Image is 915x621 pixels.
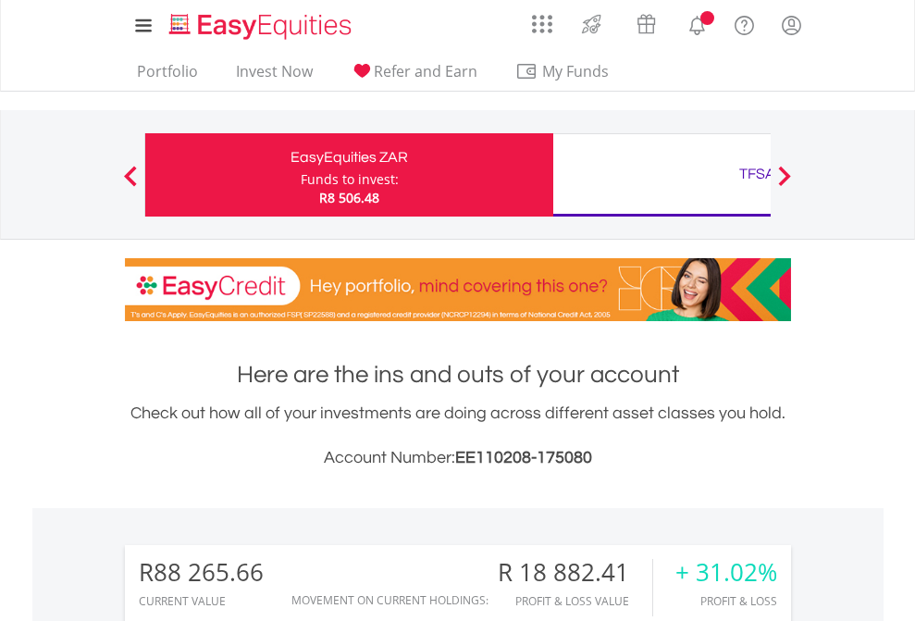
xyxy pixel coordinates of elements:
div: + 31.02% [675,559,777,586]
div: Movement on Current Holdings: [291,594,488,606]
div: Profit & Loss Value [498,595,652,607]
a: Invest Now [229,62,320,91]
div: CURRENT VALUE [139,595,264,607]
a: Notifications [674,5,721,42]
span: EE110208-175080 [455,449,592,466]
a: Portfolio [130,62,205,91]
div: Funds to invest: [301,170,399,189]
button: Previous [112,175,149,193]
img: vouchers-v2.svg [631,9,662,39]
h1: Here are the ins and outs of your account [125,358,791,391]
span: My Funds [515,59,637,83]
img: grid-menu-icon.svg [532,14,552,34]
span: R8 506.48 [319,189,379,206]
div: Check out how all of your investments are doing across different asset classes you hold. [125,401,791,471]
div: Profit & Loss [675,595,777,607]
a: FAQ's and Support [721,5,768,42]
img: EasyEquities_Logo.png [166,11,359,42]
a: AppsGrid [520,5,564,34]
a: Vouchers [619,5,674,39]
button: Next [766,175,803,193]
a: Refer and Earn [343,62,485,91]
img: EasyCredit Promotion Banner [125,258,791,321]
span: Refer and Earn [374,61,477,81]
div: EasyEquities ZAR [156,144,542,170]
a: My Profile [768,5,815,45]
div: R 18 882.41 [498,559,652,586]
img: thrive-v2.svg [576,9,607,39]
h3: Account Number: [125,445,791,471]
div: R88 265.66 [139,559,264,586]
a: Home page [162,5,359,42]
